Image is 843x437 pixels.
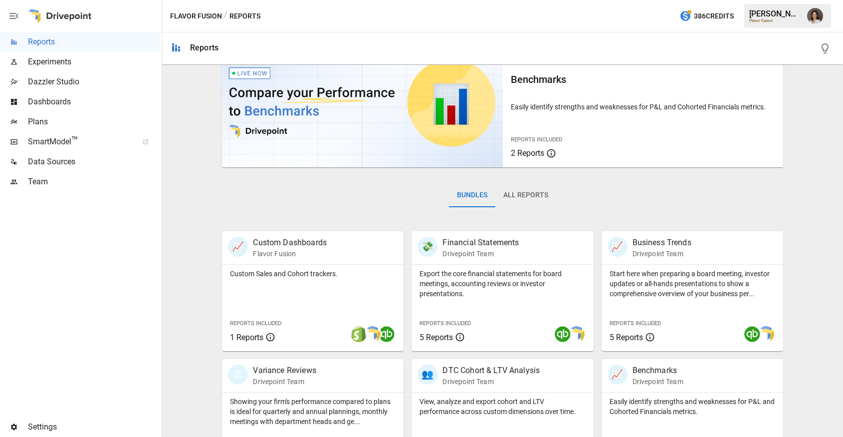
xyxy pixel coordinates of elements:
img: Franziska Ibscher [807,8,823,24]
img: smart model [365,326,381,342]
span: 1 Reports [230,333,263,342]
button: Flavor Fusion [170,10,222,22]
span: 2 Reports [511,148,544,158]
p: Drivepoint Team [442,377,540,387]
span: Dashboards [28,96,160,108]
button: 386Credits [675,7,738,25]
span: ™ [71,134,78,147]
div: 🗓 [228,365,248,385]
div: 📈 [608,365,628,385]
span: Team [28,176,160,188]
div: Flavor Fusion [749,18,801,23]
div: / [224,10,227,22]
p: View, analyze and export cohort and LTV performance across custom dimensions over time. [420,397,585,417]
p: Start here when preparing a board meeting, investor updates or all-hands presentations to show a ... [610,269,775,299]
p: Flavor Fusion [253,249,327,259]
div: Reports [190,43,218,52]
img: video thumbnail [222,37,502,167]
img: quickbooks [555,326,571,342]
img: smart model [758,326,774,342]
span: Plans [28,116,160,128]
h6: Benchmarks [511,71,775,87]
img: quickbooks [379,326,395,342]
img: shopify [351,326,367,342]
button: Bundles [449,183,495,207]
p: Variance Reviews [253,365,316,377]
p: Drivepoint Team [632,377,683,387]
p: Custom Dashboards [253,237,327,249]
span: Settings [28,421,160,433]
span: 5 Reports [610,333,643,342]
span: Data Sources [28,156,160,168]
p: Drivepoint Team [253,377,316,387]
img: quickbooks [744,326,760,342]
div: 👥 [418,365,437,385]
span: Dazzler Studio [28,76,160,88]
div: 💸 [418,237,437,257]
p: Financial Statements [442,237,519,249]
span: Reports Included [420,320,471,327]
span: Reports Included [511,136,562,143]
p: Benchmarks [632,365,683,377]
p: Business Trends [632,237,691,249]
p: Drivepoint Team [632,249,691,259]
span: Experiments [28,56,160,68]
span: SmartModel [28,136,132,148]
p: DTC Cohort & LTV Analysis [442,365,540,377]
p: Easily identify strengths and weaknesses for P&L and Cohorted Financials metrics. [610,397,775,417]
span: Reports [28,36,160,48]
p: Drivepoint Team [442,249,519,259]
div: 📈 [608,237,628,257]
span: Reports Included [230,320,281,327]
button: Franziska Ibscher [801,2,829,30]
div: 📈 [228,237,248,257]
p: Export the core financial statements for board meetings, accounting reviews or investor presentat... [420,269,585,299]
span: 386 Credits [694,10,734,22]
button: All Reports [495,183,556,207]
p: Custom Sales and Cohort trackers. [230,269,396,279]
div: [PERSON_NAME] [749,9,801,18]
span: Reports Included [610,320,661,327]
p: Easily identify strengths and weaknesses for P&L and Cohorted Financials metrics. [511,102,775,112]
span: 5 Reports [420,333,453,342]
img: smart model [569,326,585,342]
p: Showing your firm's performance compared to plans is ideal for quarterly and annual plannings, mo... [230,397,396,427]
